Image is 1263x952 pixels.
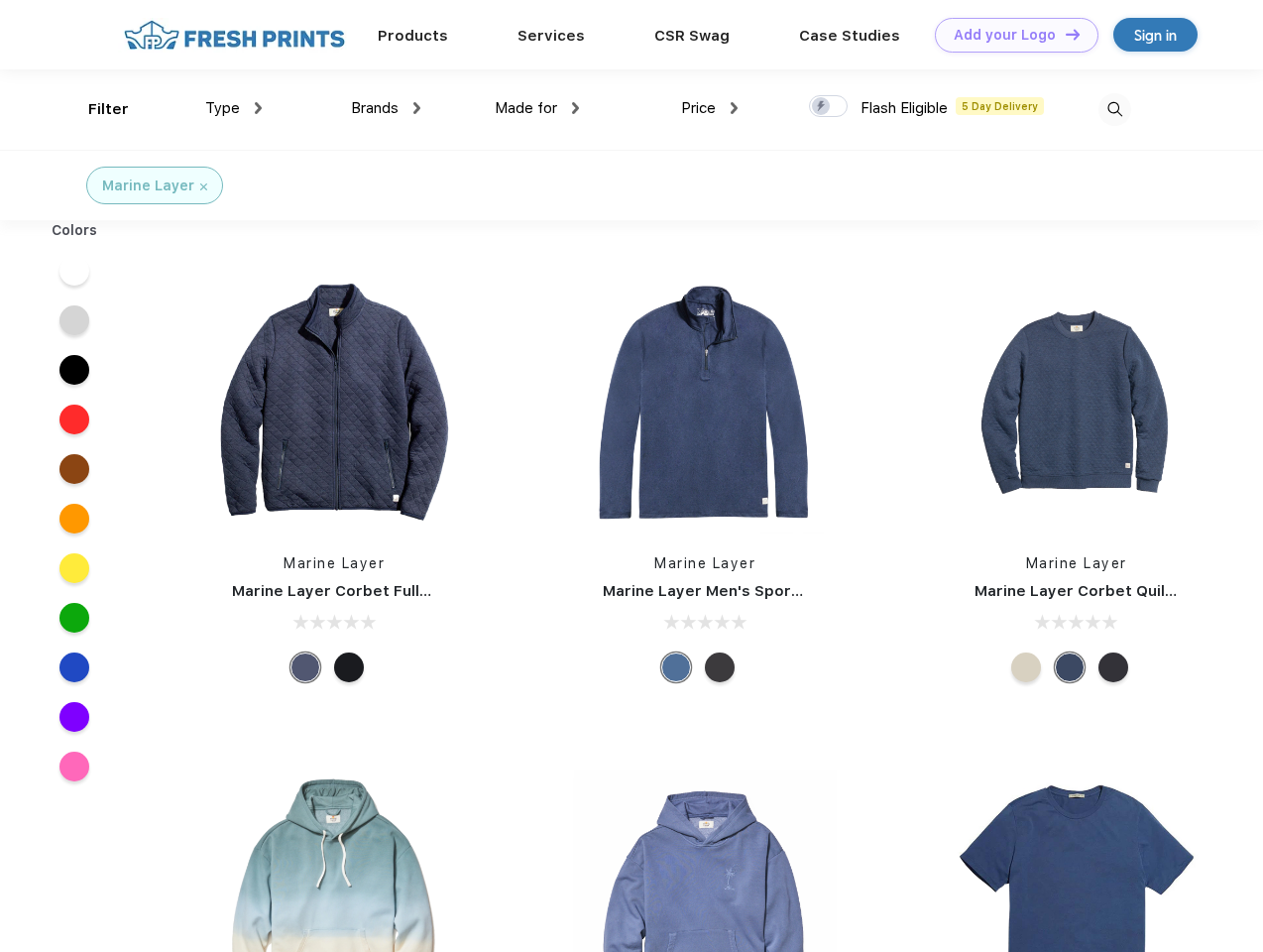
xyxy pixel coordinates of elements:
div: Navy Heather [1055,653,1085,682]
span: Type [205,99,240,117]
div: Colors [37,220,113,241]
a: Products [378,27,448,45]
a: Sign in [1113,18,1198,52]
div: Deep Denim [661,653,691,682]
img: dropdown.png [413,102,420,114]
div: Marine Layer [102,176,194,196]
span: Brands [351,99,399,117]
div: Oat Heather [1011,653,1041,682]
div: Charcoal [1098,653,1128,682]
img: fo%20logo%202.webp [118,18,351,53]
img: DT [1066,29,1080,40]
img: dropdown.png [255,102,262,114]
div: Filter [88,98,129,121]
img: dropdown.png [572,102,579,114]
img: func=resize&h=266 [202,270,466,534]
img: func=resize&h=266 [573,270,837,534]
div: Sign in [1134,24,1177,47]
span: Price [681,99,716,117]
span: 5 Day Delivery [956,97,1044,115]
a: Marine Layer [654,555,755,571]
div: Navy [290,653,320,682]
div: Charcoal [705,653,735,682]
div: Black [334,653,364,682]
a: Marine Layer Men's Sport Quarter Zip [603,582,890,600]
span: Made for [495,99,557,117]
a: CSR Swag [654,27,730,45]
img: filter_cancel.svg [200,183,207,190]
a: Services [517,27,585,45]
img: dropdown.png [731,102,738,114]
span: Flash Eligible [861,99,948,117]
a: Marine Layer [284,555,385,571]
a: Marine Layer Corbet Full-Zip Jacket [232,582,507,600]
img: desktop_search.svg [1098,93,1131,126]
a: Marine Layer [1026,555,1127,571]
div: Add your Logo [954,27,1056,44]
img: func=resize&h=266 [945,270,1208,534]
